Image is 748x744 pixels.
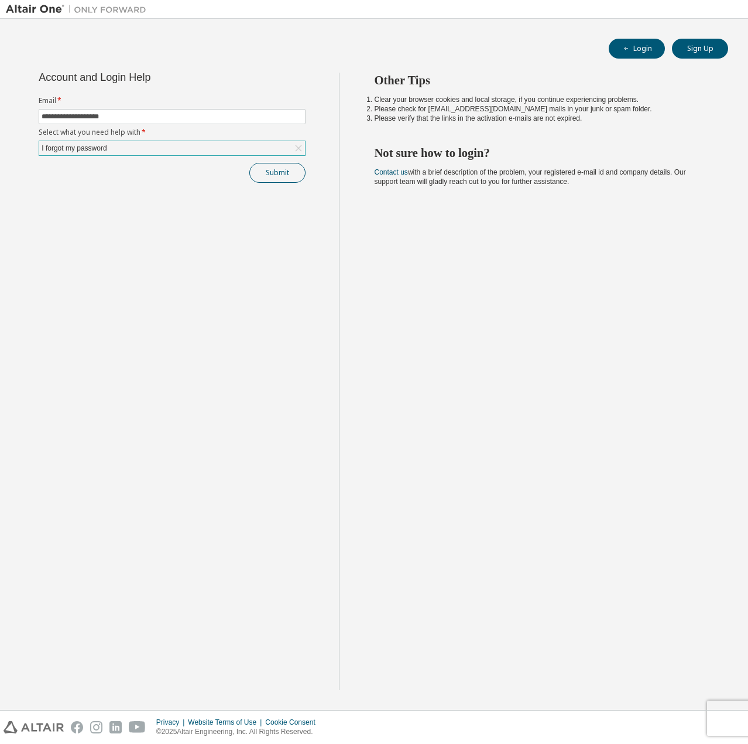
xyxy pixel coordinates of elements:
img: youtube.svg [129,721,146,733]
div: I forgot my password [40,142,108,155]
label: Email [39,96,306,105]
img: facebook.svg [71,721,83,733]
p: © 2025 Altair Engineering, Inc. All Rights Reserved. [156,727,322,737]
div: Website Terms of Use [188,718,265,727]
span: with a brief description of the problem, your registered e-mail id and company details. Our suppo... [375,168,686,186]
button: Login [609,39,665,59]
button: Sign Up [672,39,728,59]
img: Altair One [6,4,152,15]
li: Please verify that the links in the activation e-mails are not expired. [375,114,708,123]
div: Account and Login Help [39,73,252,82]
a: Contact us [375,168,408,176]
div: I forgot my password [39,141,305,155]
label: Select what you need help with [39,128,306,137]
button: Submit [249,163,306,183]
h2: Other Tips [375,73,708,88]
img: altair_logo.svg [4,721,64,733]
img: instagram.svg [90,721,102,733]
div: Cookie Consent [265,718,322,727]
li: Clear your browser cookies and local storage, if you continue experiencing problems. [375,95,708,104]
li: Please check for [EMAIL_ADDRESS][DOMAIN_NAME] mails in your junk or spam folder. [375,104,708,114]
div: Privacy [156,718,188,727]
img: linkedin.svg [109,721,122,733]
h2: Not sure how to login? [375,145,708,161]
